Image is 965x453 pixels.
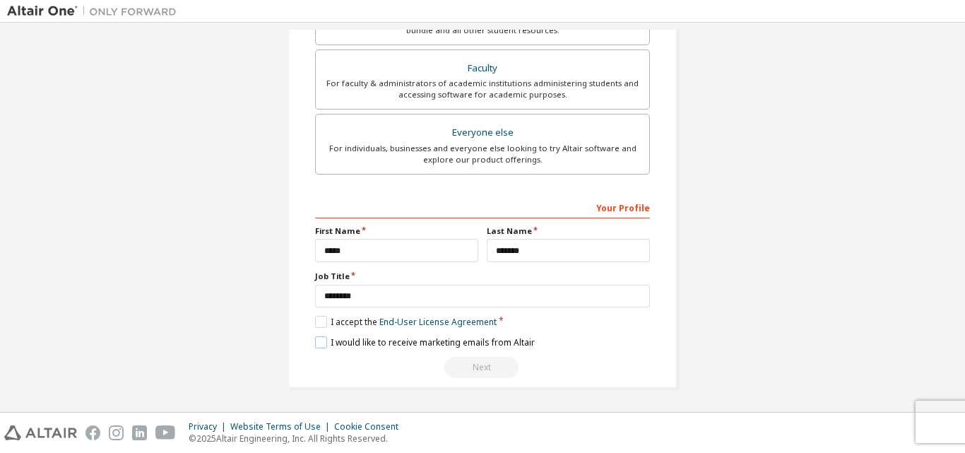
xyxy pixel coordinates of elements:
div: Faculty [324,59,641,78]
div: Privacy [189,421,230,433]
label: Last Name [487,225,650,237]
div: For individuals, businesses and everyone else looking to try Altair software and explore our prod... [324,143,641,165]
div: Cookie Consent [334,421,407,433]
label: I accept the [315,316,497,328]
div: Your Profile [315,196,650,218]
img: facebook.svg [85,425,100,440]
div: Website Terms of Use [230,421,334,433]
img: altair_logo.svg [4,425,77,440]
div: Select your account type to continue [315,357,650,378]
img: linkedin.svg [132,425,147,440]
label: First Name [315,225,478,237]
img: youtube.svg [155,425,176,440]
label: Job Title [315,271,650,282]
img: instagram.svg [109,425,124,440]
img: Altair One [7,4,184,18]
div: For faculty & administrators of academic institutions administering students and accessing softwa... [324,78,641,100]
p: © 2025 Altair Engineering, Inc. All Rights Reserved. [189,433,407,445]
a: End-User License Agreement [379,316,497,328]
label: I would like to receive marketing emails from Altair [315,336,535,348]
div: Everyone else [324,123,641,143]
